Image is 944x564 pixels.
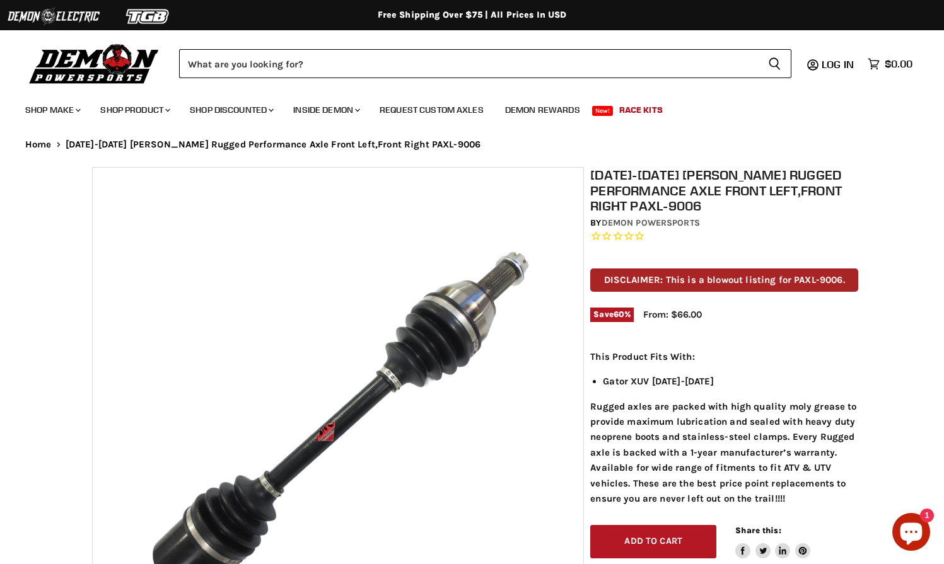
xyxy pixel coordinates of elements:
a: Shop Make [16,97,88,123]
div: by [590,216,858,230]
a: $0.00 [861,55,919,73]
span: Rated 0.0 out of 5 stars 0 reviews [590,230,858,243]
button: Search [758,49,791,78]
span: Share this: [735,526,781,535]
span: Log in [822,58,854,71]
a: Demon Rewards [496,97,590,123]
a: Demon Powersports [602,217,700,228]
span: Save % [590,308,634,321]
span: New! [592,106,614,116]
span: $0.00 [885,58,912,70]
img: Demon Electric Logo 2 [6,4,101,28]
span: Add to cart [624,536,682,546]
li: Gator XUV [DATE]-[DATE] [603,374,858,389]
aside: Share this: [735,525,810,558]
a: Shop Product [91,97,178,123]
span: 60 [614,309,624,319]
a: Shop Discounted [180,97,281,123]
p: This Product Fits With: [590,349,858,364]
h1: [DATE]-[DATE] [PERSON_NAME] Rugged Performance Axle Front Left,Front Right PAXL-9006 [590,167,858,214]
input: Search [179,49,758,78]
button: Add to cart [590,525,716,558]
a: Log in [816,59,861,70]
a: Request Custom Axles [370,97,493,123]
form: Product [179,49,791,78]
img: Demon Powersports [25,41,163,86]
ul: Main menu [16,92,909,123]
p: DISCLAIMER: This is a blowout listing for PAXL-9006. [590,268,858,292]
inbox-online-store-chat: Shopify online store chat [889,513,934,554]
a: Home [25,139,52,150]
img: TGB Logo 2 [101,4,195,28]
a: Inside Demon [284,97,368,123]
a: Race Kits [610,97,672,123]
span: From: $66.00 [643,309,702,320]
div: Rugged axles are packed with high quality moly grease to provide maximum lubrication and sealed w... [590,349,858,506]
span: [DATE]-[DATE] [PERSON_NAME] Rugged Performance Axle Front Left,Front Right PAXL-9006 [66,139,481,150]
